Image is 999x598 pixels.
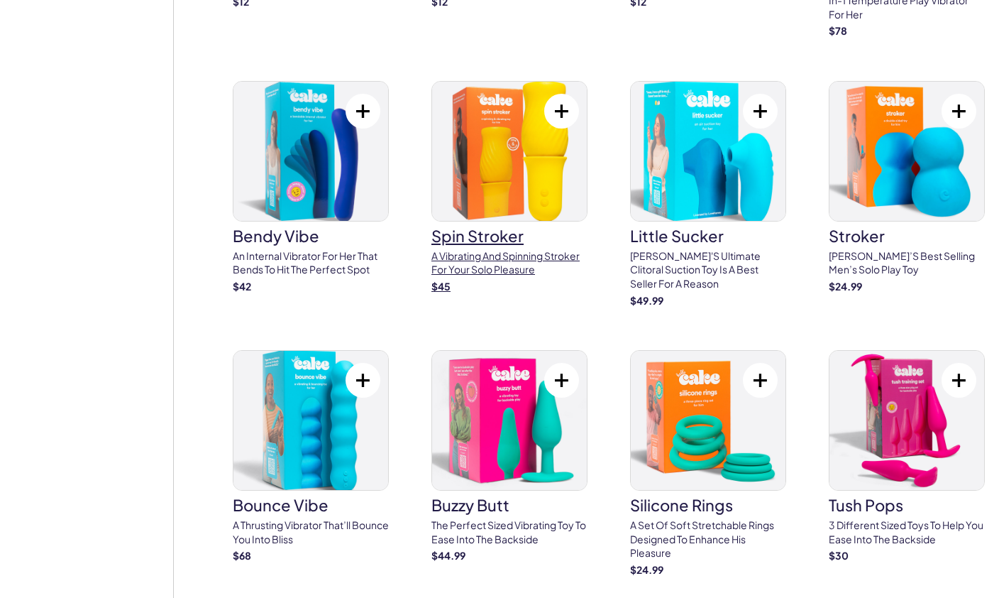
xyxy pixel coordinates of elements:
[431,280,451,293] strong: $ 45
[829,280,862,293] strong: $ 24.99
[431,228,587,244] h3: spin stroker
[233,81,389,294] a: Bendy VibeBendy VibeAn internal vibrator for her that bends to hit the perfect spot$42
[431,497,587,513] h3: buzzy butt
[829,81,985,294] a: strokerstroker[PERSON_NAME]’s best selling men’s solo play toy$24.99
[233,350,389,563] a: bounce vibebounce vibeA thrusting vibrator that’ll bounce you into bliss$68
[829,350,985,563] a: tush popstush pops3 different sized toys to help you ease into the backside$30
[630,81,786,308] a: little suckerlittle sucker[PERSON_NAME]'s ultimate clitoral suction toy is a best seller for a re...
[829,518,985,546] p: 3 different sized toys to help you ease into the backside
[431,350,587,563] a: buzzy buttbuzzy buttThe perfect sized vibrating toy to ease into the backside$44.99
[432,82,587,221] img: spin stroker
[431,518,587,546] p: The perfect sized vibrating toy to ease into the backside
[829,228,985,244] h3: stroker
[233,549,251,562] strong: $ 68
[630,249,786,291] p: [PERSON_NAME]'s ultimate clitoral suction toy is a best seller for a reason
[431,81,587,294] a: spin strokerspin strokerA vibrating and spinning stroker for your solo pleasure$45
[630,497,786,513] h3: silicone rings
[233,518,389,546] p: A thrusting vibrator that’ll bounce you into bliss
[829,24,847,37] strong: $ 78
[631,82,785,221] img: little sucker
[829,549,849,562] strong: $ 30
[631,351,785,490] img: silicone rings
[233,228,389,244] h3: Bendy Vibe
[829,82,984,221] img: stroker
[233,82,388,221] img: Bendy Vibe
[630,228,786,244] h3: little sucker
[431,549,465,562] strong: $ 44.99
[630,518,786,560] p: A set of soft stretchable rings designed to enhance his pleasure
[431,249,587,277] p: A vibrating and spinning stroker for your solo pleasure
[829,497,985,513] h3: tush pops
[829,351,984,490] img: tush pops
[829,249,985,277] p: [PERSON_NAME]’s best selling men’s solo play toy
[233,351,388,490] img: bounce vibe
[630,350,786,577] a: silicone ringssilicone ringsA set of soft stretchable rings designed to enhance his pleasure$24.99
[630,294,663,307] strong: $ 49.99
[233,249,389,277] p: An internal vibrator for her that bends to hit the perfect spot
[233,497,389,513] h3: bounce vibe
[432,351,587,490] img: buzzy butt
[630,563,663,576] strong: $ 24.99
[233,280,251,293] strong: $ 42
